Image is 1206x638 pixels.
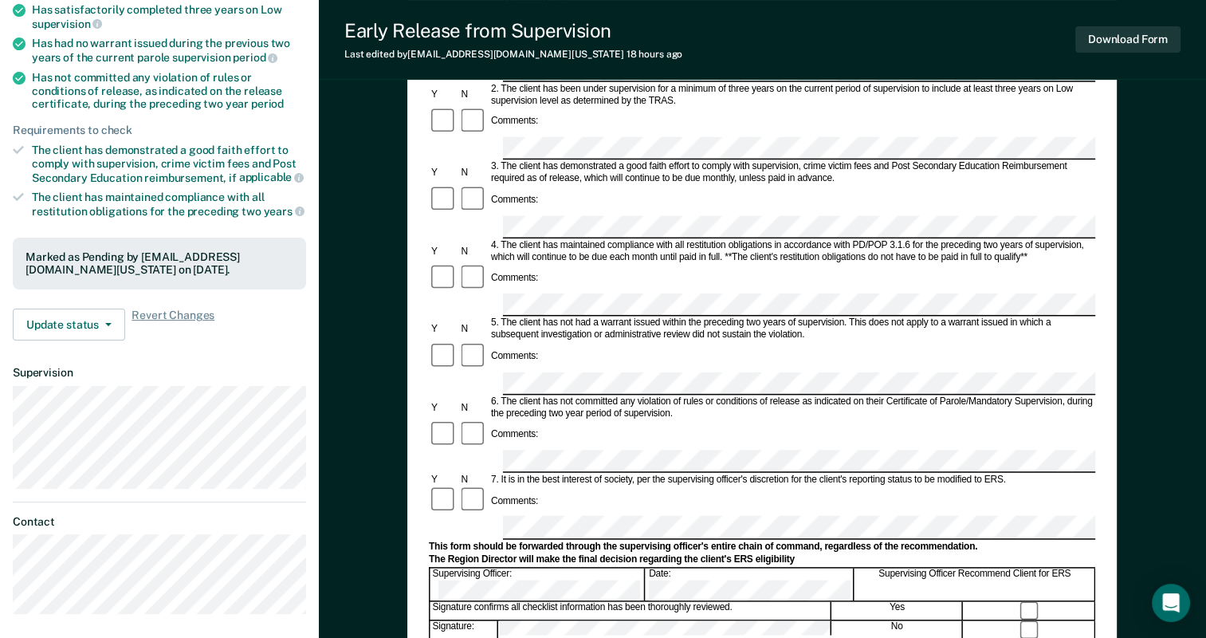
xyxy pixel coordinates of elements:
[489,396,1095,419] div: 6. The client has not committed any violation of rules or conditions of release as indicated on t...
[1152,584,1190,622] div: Open Intercom Messenger
[344,19,682,42] div: Early Release from Supervision
[239,171,304,183] span: applicable
[344,49,682,60] div: Last edited by [EMAIL_ADDRESS][DOMAIN_NAME][US_STATE]
[489,161,1095,185] div: 3. The client has demonstrated a good faith effort to comply with supervision, crime victim fees ...
[459,324,489,336] div: N
[132,309,214,341] span: Revert Changes
[459,167,489,179] div: N
[13,366,306,380] dt: Supervision
[32,191,306,218] div: The client has maintained compliance with all restitution obligations for the preceding two
[489,474,1095,486] div: 7. It is in the best interest of society, per the supervising officer's discretion for the client...
[489,194,540,206] div: Comments:
[264,205,304,218] span: years
[26,250,293,278] div: Marked as Pending by [EMAIL_ADDRESS][DOMAIN_NAME][US_STATE] on [DATE].
[489,273,540,285] div: Comments:
[429,553,1095,565] div: The Region Director will make the final decision regarding the client's ERS eligibility
[32,71,306,111] div: Has not committed any violation of rules or conditions of release, as indicated on the release ce...
[459,89,489,100] div: N
[32,37,306,64] div: Has had no warrant issued during the previous two years of the current parole supervision
[429,474,458,486] div: Y
[489,239,1095,263] div: 4. The client has maintained compliance with all restitution obligations in accordance with PD/PO...
[13,124,306,137] div: Requirements to check
[489,351,540,363] div: Comments:
[646,568,854,601] div: Date:
[429,89,458,100] div: Y
[459,474,489,486] div: N
[13,515,306,529] dt: Contact
[429,541,1095,553] div: This form should be forwarded through the supervising officer's entire chain of command, regardle...
[489,317,1095,341] div: 5. The client has not had a warrant issued within the preceding two years of supervision. This do...
[459,402,489,414] div: N
[832,602,963,620] div: Yes
[32,18,102,30] span: supervision
[429,324,458,336] div: Y
[1075,26,1180,53] button: Download Form
[430,568,646,601] div: Supervising Officer:
[429,246,458,258] div: Y
[489,116,540,128] div: Comments:
[429,167,458,179] div: Y
[13,309,125,341] button: Update status
[32,144,306,184] div: The client has demonstrated a good faith effort to comply with supervision, crime victim fees and...
[251,97,284,110] span: period
[32,3,306,30] div: Has satisfactorily completed three years on Low
[627,49,683,60] span: 18 hours ago
[459,246,489,258] div: N
[429,402,458,414] div: Y
[855,568,1095,601] div: Supervising Officer Recommend Client for ERS
[233,51,277,64] span: period
[489,429,540,441] div: Comments:
[489,83,1095,107] div: 2. The client has been under supervision for a minimum of three years on the current period of su...
[489,495,540,507] div: Comments:
[430,602,831,620] div: Signature confirms all checklist information has been thoroughly reviewed.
